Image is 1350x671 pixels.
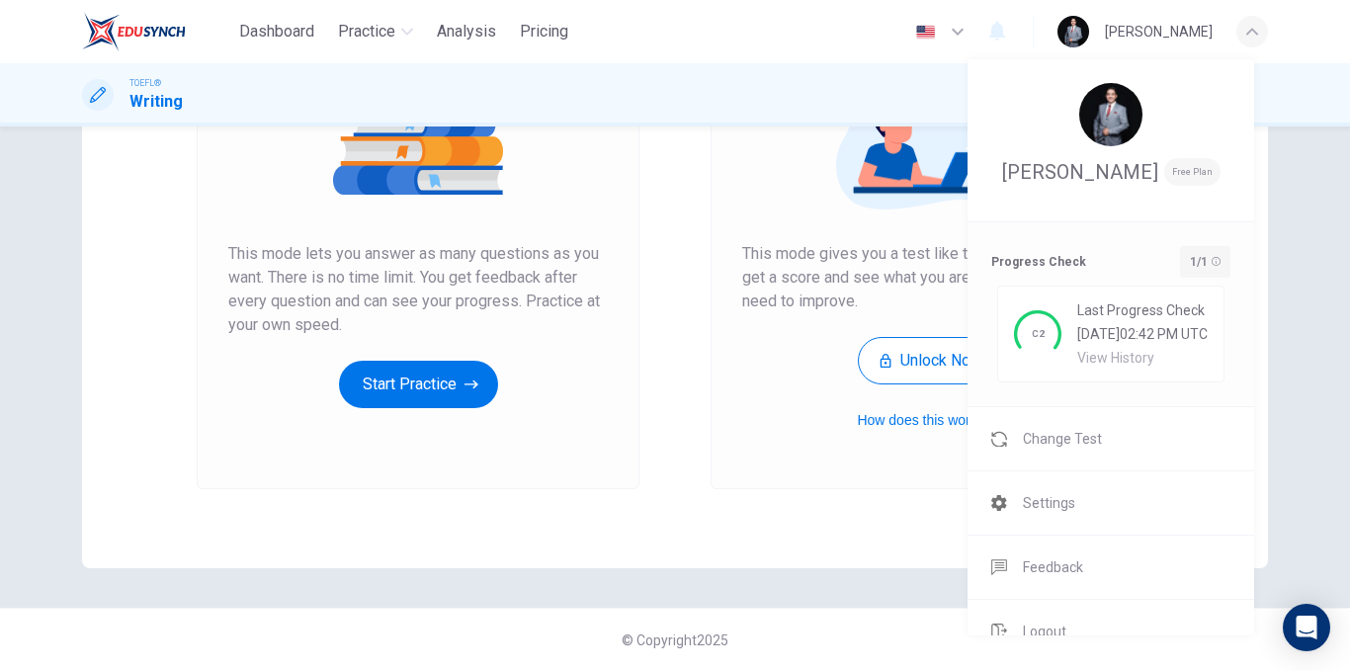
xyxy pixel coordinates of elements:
[1023,555,1083,579] span: Feedback
[1079,83,1142,146] img: Profile picture
[1023,491,1075,515] span: Settings
[1077,326,1208,342] span: 04/10/25 02:42 PM UTC
[1002,160,1158,184] span: [PERSON_NAME]
[968,471,1254,535] a: Settings
[1032,328,1045,339] text: C2
[1023,427,1102,451] span: Change Test
[1180,246,1230,278] div: 1/1
[1077,302,1208,318] span: Last Progress Check
[968,407,1254,470] a: Change Test
[1023,620,1066,643] span: Logout
[991,250,1086,274] span: Progress Check
[1164,158,1221,186] span: Free Plan
[1283,604,1330,651] div: Open Intercom Messenger
[1077,350,1208,366] div: View History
